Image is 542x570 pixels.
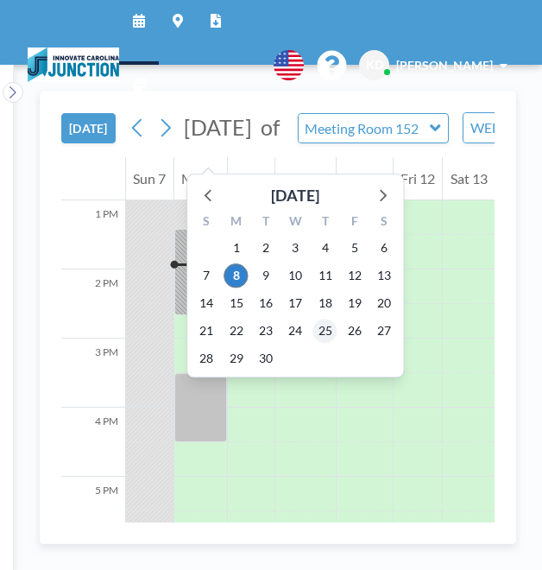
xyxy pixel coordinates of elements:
div: 3 PM [61,339,125,408]
div: Sun 7 [126,157,173,200]
span: [PERSON_NAME] [396,58,493,73]
div: S [369,212,399,234]
span: Monday, September 15, 2025 [224,291,249,315]
span: Wednesday, September 10, 2025 [283,263,307,288]
img: organization-logo [28,47,119,82]
div: Thu 11 [337,157,393,200]
div: 1 PM [61,200,125,269]
span: Wednesday, September 24, 2025 [283,319,307,343]
span: Sunday, September 14, 2025 [194,291,218,315]
div: Sat 13 [443,157,495,200]
input: Meeting Room 152 [299,114,431,142]
span: Thursday, September 11, 2025 [313,263,337,288]
span: Saturday, September 6, 2025 [372,236,396,260]
span: Saturday, September 27, 2025 [372,319,396,343]
span: Friday, September 12, 2025 [343,263,367,288]
span: Sunday, September 7, 2025 [194,263,218,288]
div: W [280,212,310,234]
span: Tuesday, September 2, 2025 [254,236,278,260]
span: [DATE] [184,114,252,140]
span: Wednesday, September 3, 2025 [283,236,307,260]
div: 5 PM [61,477,125,546]
span: Sunday, September 28, 2025 [194,346,218,370]
div: Tue 9 [228,157,274,200]
div: T [251,212,280,234]
div: T [310,212,339,234]
div: S [192,212,221,234]
span: Monday, September 8, 2025 [224,263,249,288]
span: Monday, September 1, 2025 [224,236,249,260]
span: Tuesday, September 23, 2025 [254,319,278,343]
span: KD [366,57,383,73]
div: Mon 8 [174,157,228,200]
div: M [222,212,251,234]
span: Friday, September 19, 2025 [343,291,367,315]
button: [DATE] [61,113,116,143]
span: of [261,114,280,141]
div: F [340,212,369,234]
span: Tuesday, September 16, 2025 [254,291,278,315]
span: Friday, September 26, 2025 [343,319,367,343]
span: Wednesday, September 17, 2025 [283,291,307,315]
span: Saturday, September 20, 2025 [372,291,396,315]
span: Monday, September 22, 2025 [224,319,249,343]
div: 4 PM [61,408,125,477]
span: Tuesday, September 30, 2025 [254,346,278,370]
span: Friday, September 5, 2025 [343,236,367,260]
div: Fri 12 [394,157,443,200]
div: Wed 10 [275,157,337,200]
span: Monday, September 29, 2025 [224,346,249,370]
span: Saturday, September 13, 2025 [372,263,396,288]
span: Tuesday, September 9, 2025 [254,263,278,288]
span: Sunday, September 21, 2025 [194,319,218,343]
div: 2 PM [61,269,125,339]
span: Thursday, September 18, 2025 [313,291,337,315]
span: Thursday, September 25, 2025 [313,319,337,343]
span: Thursday, September 4, 2025 [313,236,337,260]
div: [DATE] [271,183,319,207]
